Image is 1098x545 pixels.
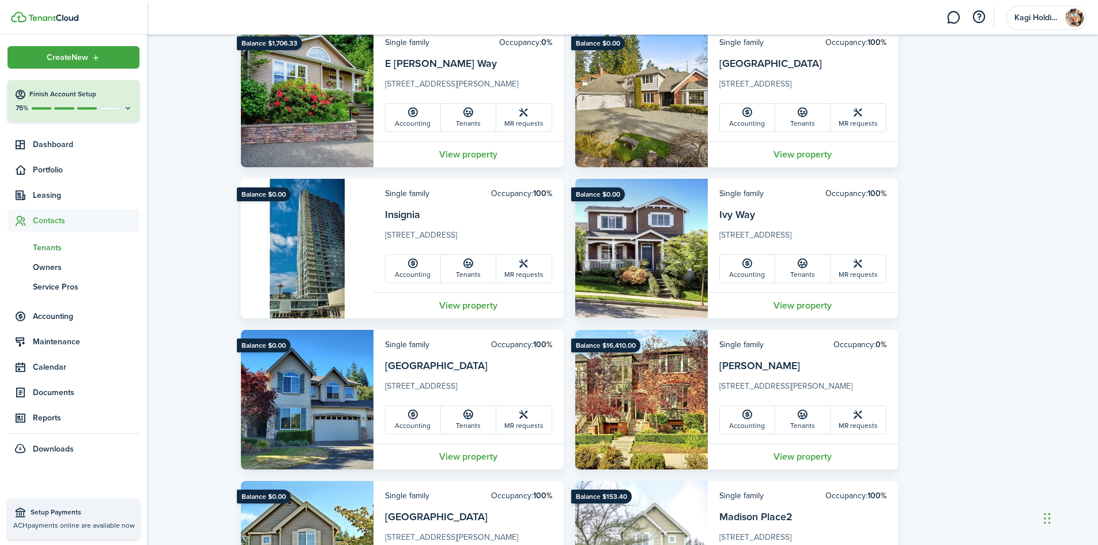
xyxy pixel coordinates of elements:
[7,257,139,277] a: Owners
[833,339,886,351] card-header-right: Occupancy:
[29,89,133,99] h4: Finish Account Setup
[575,28,708,167] img: Property avatar
[33,215,139,227] span: Contacts
[708,443,898,469] a: View property
[47,54,88,62] span: Create New
[386,406,441,434] a: Accounting
[33,386,139,399] span: Documents
[7,133,139,156] a: Dashboard
[385,187,429,200] card-header-left: Single family
[7,80,139,122] button: Finish Account Setup75%
[241,28,373,167] img: Property avatar
[28,520,135,531] span: payments online are available now
[775,104,831,131] a: Tenants
[385,380,552,399] card-description: [STREET_ADDRESS]
[719,56,822,71] a: [GEOGRAPHIC_DATA]
[499,36,552,48] card-header-right: Occupancy:
[533,339,552,351] b: 100%
[775,255,831,283] a: Tenants
[719,490,764,502] card-header-left: Single family
[708,141,898,167] a: View property
[496,255,552,283] a: MR requests
[33,361,139,373] span: Calendar
[719,78,886,96] card-description: [STREET_ADDRESS]
[719,380,886,399] card-description: [STREET_ADDRESS][PERSON_NAME]
[373,443,564,469] a: View property
[571,490,632,503] ribbon: Balance $153.40
[441,406,496,434] a: Tenants
[373,141,564,167] a: View property
[237,339,290,352] ribbon: Balance $0.00
[942,3,964,32] a: Messaging
[719,187,764,200] card-header-left: Single family
[708,292,898,318] a: View property
[385,358,488,373] a: [GEOGRAPHIC_DATA]
[11,12,27,22] img: TenantCloud
[1044,501,1051,536] div: Drag
[7,407,139,429] a: Reports
[7,238,139,257] a: Tenants
[825,187,886,200] card-header-right: Occupancy:
[720,255,775,283] a: Accounting
[385,56,497,71] a: E [PERSON_NAME] Way
[533,490,552,502] b: 100%
[719,229,886,247] card-description: [STREET_ADDRESS]
[441,104,496,131] a: Tenants
[385,207,420,222] a: Insignia
[496,406,552,434] a: MR requests
[876,339,886,351] b: 0%
[575,179,708,318] img: Property avatar
[33,310,139,322] span: Accounting
[491,187,552,200] card-header-right: Occupancy:
[541,36,552,48] b: 0%
[7,46,139,69] button: Open menu
[33,443,74,455] span: Downloads
[720,406,775,434] a: Accounting
[241,330,373,469] img: Property avatar
[571,187,625,201] ribbon: Balance $0.00
[969,7,988,27] button: Open resource center
[831,255,886,283] a: MR requests
[386,104,441,131] a: Accounting
[491,490,552,502] card-header-right: Occupancy:
[33,281,139,293] span: Service Pros
[33,164,139,176] span: Portfolio
[575,330,708,469] img: Property avatar
[14,103,29,113] p: 75%
[13,520,134,531] p: ACH
[571,36,625,50] ribbon: Balance $0.00
[31,507,134,518] span: Setup Payments
[33,412,139,424] span: Reports
[385,78,552,96] card-description: [STREET_ADDRESS][PERSON_NAME]
[1065,9,1084,27] img: Kagi Holdings LLC
[496,104,552,131] a: MR requests
[33,336,139,348] span: Maintenance
[719,509,793,524] a: Madison Place2
[385,229,552,247] card-description: [STREET_ADDRESS]
[441,255,496,283] a: Tenants
[33,242,139,254] span: Tenants
[385,509,488,524] a: [GEOGRAPHIC_DATA]
[28,14,78,21] img: TenantCloud
[33,189,139,201] span: Leasing
[237,187,290,201] ribbon: Balance $0.00
[33,138,139,151] span: Dashboard
[386,255,441,283] a: Accounting
[831,406,886,434] a: MR requests
[373,292,564,318] a: View property
[33,261,139,273] span: Owners
[720,104,775,131] a: Accounting
[825,36,886,48] card-header-right: Occupancy:
[533,187,552,200] b: 100%
[867,490,886,502] b: 100%
[719,339,764,351] card-header-left: Single family
[1040,490,1098,545] iframe: Chat Widget
[719,358,800,373] a: [PERSON_NAME]
[831,104,886,131] a: MR requests
[385,339,429,351] card-header-left: Single family
[7,498,139,539] a: Setup PaymentsACHpayments online are available now
[7,277,139,296] a: Service Pros
[241,179,373,318] img: Property avatar
[571,339,640,352] ribbon: Balance $16,410.00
